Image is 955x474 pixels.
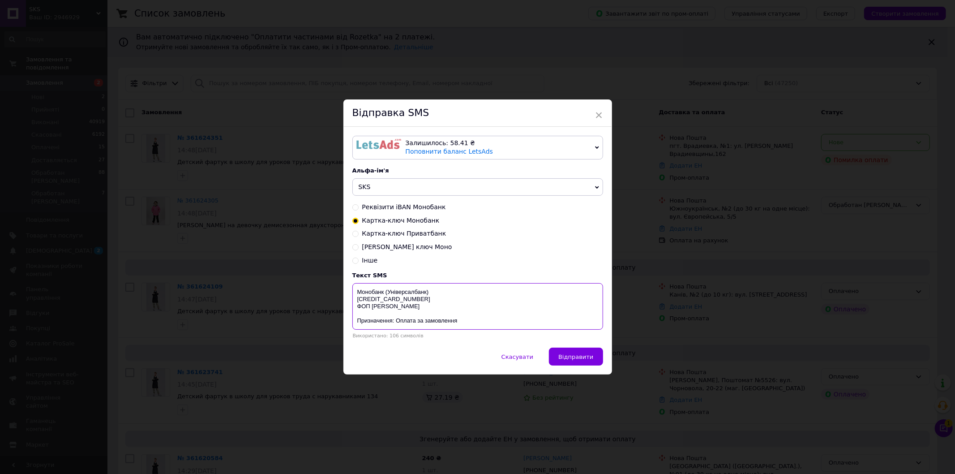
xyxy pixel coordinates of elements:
span: SKS [359,183,371,190]
div: Використано: 106 символів [352,333,603,339]
div: Відправка SMS [343,99,612,127]
span: Картка-ключ Монобанк [362,217,440,224]
span: [PERSON_NAME] ключ Моно [362,243,452,250]
div: Залишилось: 58.41 ₴ [406,139,591,148]
span: Картка-ключ Приватбанк [362,230,446,237]
span: Відправити [558,353,593,360]
div: Текст SMS [352,272,603,279]
span: Альфа-ім'я [352,167,389,174]
button: Відправити [549,348,603,366]
textarea: Монобанк (Універсалбанк) [CREDIT_CARD_NUMBER] ФОП [PERSON_NAME] Призначення: Оплата за замовлення [352,283,603,330]
span: Інше [362,257,378,264]
span: Скасувати [501,353,533,360]
a: Поповнити баланс LetsAds [406,148,493,155]
span: × [595,108,603,123]
span: Реквізити iBAN Монобанк [362,203,446,211]
button: Скасувати [492,348,543,366]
